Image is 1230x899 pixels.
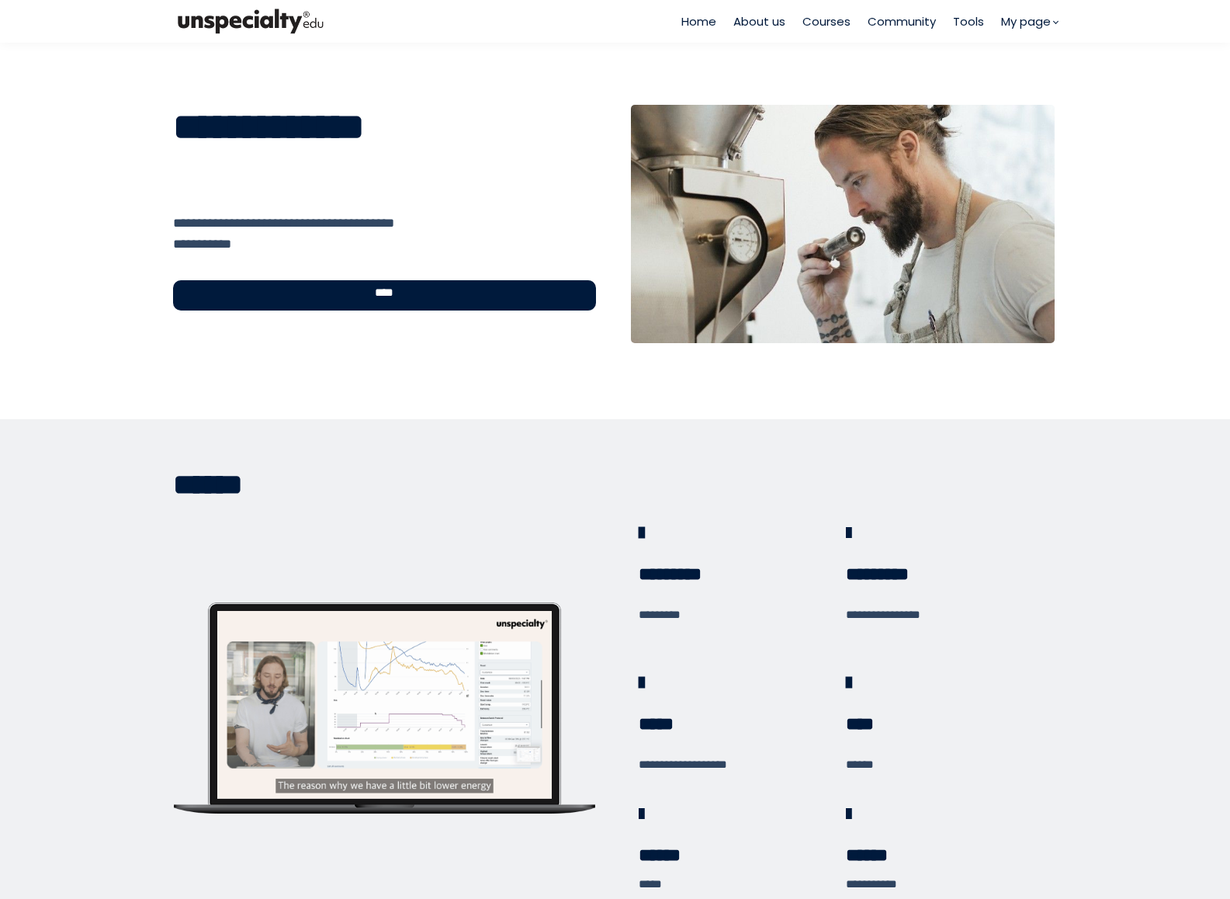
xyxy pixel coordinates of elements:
[802,12,851,30] a: Courses
[868,12,936,30] a: Community
[681,12,716,30] a: Home
[733,12,785,30] a: About us
[1001,12,1058,30] a: My page
[173,5,328,37] img: bc390a18feecddb333977e298b3a00a1.png
[1001,12,1051,30] span: My page
[953,12,984,30] a: Tools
